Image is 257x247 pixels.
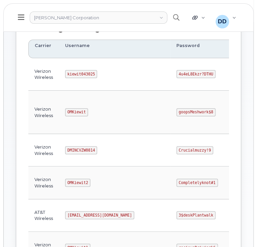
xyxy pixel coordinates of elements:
div: David Davis [211,11,241,24]
iframe: Messenger Launcher [228,218,252,242]
td: Verizon Wireless [28,134,59,166]
code: [EMAIL_ADDRESS][DOMAIN_NAME] [65,211,134,219]
th: Username [59,40,170,58]
code: 4u4eL8Ekzr?DTHU [176,70,216,78]
th: Carrier [28,40,59,58]
code: kiewit043025 [65,70,97,78]
span: DD [218,18,227,26]
td: AT&T Wireless [28,199,59,232]
td: Verizon Wireless [28,58,59,91]
code: 3$deskPlantwalk [176,211,216,219]
code: Crucialmuzzy!9 [176,146,213,154]
code: Completelyknot#1 [176,179,218,187]
code: DMINCVZW0814 [65,146,97,154]
th: Password [170,40,235,58]
td: Verizon Wireless [28,91,59,134]
code: goopsMeshwork$8 [176,108,216,116]
td: Verizon Wireless [28,166,59,199]
a: Kiewit Corporation [30,12,167,24]
code: OMKiewit2 [65,179,90,187]
code: OMKiewit [65,108,88,116]
div: Quicklinks [188,11,209,24]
